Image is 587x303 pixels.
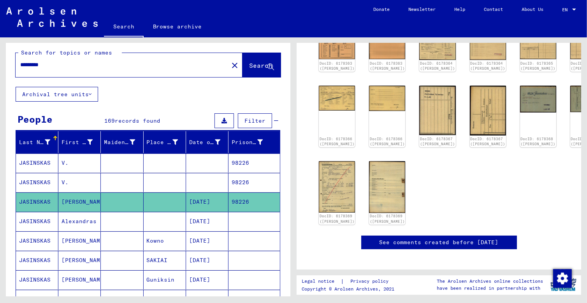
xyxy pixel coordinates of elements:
mat-header-cell: Prisoner # [228,131,280,153]
mat-header-cell: Maiden Name [101,131,143,153]
a: DocID: 6178367 ([PERSON_NAME]) [470,137,505,146]
a: Privacy policy [344,277,398,285]
mat-cell: [PERSON_NAME] [58,251,101,270]
a: DocID: 6178366 ([PERSON_NAME]) [370,137,405,146]
mat-cell: JASINSKAS [16,270,58,289]
img: 001.jpg [319,33,355,59]
img: 002.jpg [470,86,506,136]
mat-cell: JASINSKAS [16,212,58,231]
div: Place of Birth [147,136,188,148]
mat-cell: [DATE] [186,231,228,250]
span: records found [115,117,161,124]
mat-cell: Kowno [144,231,186,250]
a: DocID: 6178363 ([PERSON_NAME]) [320,61,355,71]
a: DocID: 6178364 ([PERSON_NAME]) [470,61,505,71]
div: Maiden Name [104,136,145,148]
mat-header-cell: First Name [58,131,101,153]
mat-header-cell: Last Name [16,131,58,153]
button: Filter [238,113,272,128]
mat-cell: Guniksin [144,270,186,289]
div: Change consent [553,269,571,287]
div: Place of Birth [147,138,178,146]
img: 001.jpg [419,86,455,135]
mat-header-cell: Place of Birth [144,131,186,153]
mat-cell: SAKIAI [144,251,186,270]
mat-cell: Alexandras [58,212,101,231]
div: Prisoner # [232,138,263,146]
a: Legal notice [302,277,341,285]
mat-cell: [DATE] [186,192,228,211]
mat-cell: JASINSKAS [16,231,58,250]
a: DocID: 6178367 ([PERSON_NAME]) [420,137,455,146]
div: | [302,277,398,285]
img: 002.jpg [369,86,405,111]
div: Prisoner # [232,136,272,148]
mat-cell: [PERSON_NAME] [58,192,101,211]
img: 001.jpg [319,86,355,111]
mat-cell: [PERSON_NAME] [58,231,101,250]
span: EN [562,7,571,12]
img: 001.jpg [520,33,556,59]
a: DocID: 6178363 ([PERSON_NAME]) [370,61,405,71]
img: 002.jpg [369,161,405,213]
p: Copyright © Arolsen Archives, 2021 [302,285,398,292]
mat-cell: JASINSKAS [16,251,58,270]
span: Search [249,62,272,69]
mat-label: Search for topics or names [21,49,112,56]
a: Search [104,17,144,37]
a: DocID: 6178368 ([PERSON_NAME]) [520,137,555,146]
mat-cell: [DATE] [186,212,228,231]
img: 001.jpg [419,33,455,60]
img: 002.jpg [470,33,506,60]
p: have been realized in partnership with [437,285,543,292]
mat-cell: 98226 [228,153,280,173]
div: Last Name [19,136,60,148]
div: Maiden Name [104,138,135,146]
span: 169 [105,117,115,124]
img: yv_logo.png [549,275,578,294]
mat-cell: JASINSKAS [16,192,58,211]
mat-cell: 98226 [228,192,280,211]
div: Last Name [19,138,50,146]
a: DocID: 6178365 ([PERSON_NAME]) [520,61,555,71]
div: First Name [62,138,93,146]
mat-cell: 98226 [228,173,280,192]
img: 001.jpg [319,161,355,213]
button: Clear [227,57,243,73]
p: The Arolsen Archives online collections [437,278,543,285]
a: DocID: 6178369 ([PERSON_NAME]) [320,214,355,224]
img: 001.jpg [520,86,556,112]
img: Change consent [553,269,572,288]
mat-cell: V. [58,173,101,192]
div: Date of Birth [189,136,230,148]
button: Archival tree units [16,87,98,102]
div: Date of Birth [189,138,220,146]
div: First Name [62,136,102,148]
a: Browse archive [144,17,211,36]
button: Search [243,53,281,77]
img: 002.jpg [369,33,405,59]
mat-cell: [DATE] [186,270,228,289]
img: Arolsen_neg.svg [6,7,98,27]
mat-cell: [DATE] [186,251,228,270]
a: DocID: 6178366 ([PERSON_NAME]) [320,137,355,146]
div: People [18,112,53,126]
a: See comments created before [DATE] [380,238,499,247]
mat-header-cell: Date of Birth [186,131,228,153]
mat-cell: [PERSON_NAME] [58,270,101,289]
span: Filter [244,117,265,124]
mat-icon: close [230,61,239,70]
mat-cell: JASINSKAS [16,153,58,173]
mat-cell: JASINSKAS [16,173,58,192]
mat-cell: V. [58,153,101,173]
a: DocID: 6178364 ([PERSON_NAME]) [420,61,455,71]
a: DocID: 6178369 ([PERSON_NAME]) [370,214,405,224]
